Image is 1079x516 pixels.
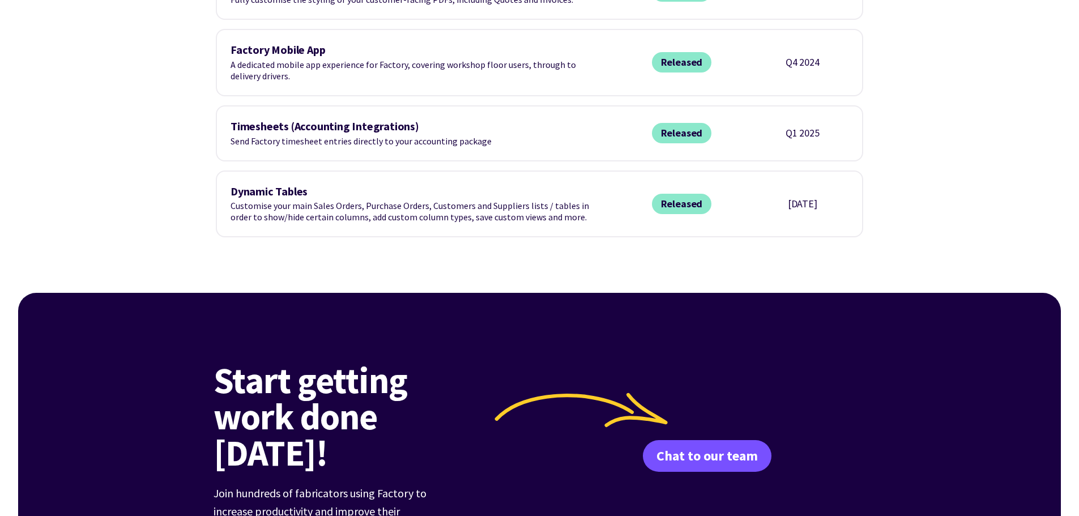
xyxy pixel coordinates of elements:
[890,394,1079,516] iframe: Chat Widget
[652,52,712,73] span: Released
[231,44,593,57] h3: Factory Mobile App
[770,126,835,140] div: Q1 2025
[231,185,593,223] div: Customise your main Sales Orders, Purchase Orders, Customers and Suppliers lists / tables in orde...
[643,440,771,472] a: Chat to our team
[231,120,593,147] div: Send Factory timesheet entries directly to your accounting package
[214,362,492,471] h2: Start getting work done [DATE]!
[231,120,593,133] h3: Timesheets (Accounting Integrations)
[770,197,835,211] div: [DATE]
[770,56,835,69] div: Q4 2024
[231,44,593,82] div: A dedicated mobile app experience for Factory, covering workshop floor users, through to delivery...
[652,194,712,214] span: Released
[652,123,712,143] span: Released
[231,185,593,198] h3: Dynamic Tables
